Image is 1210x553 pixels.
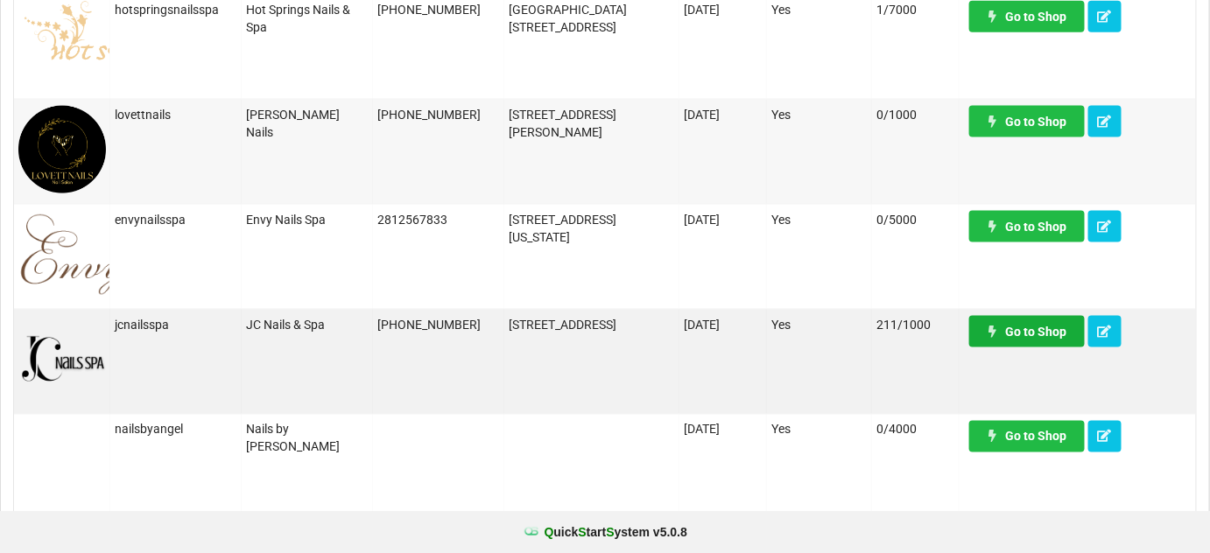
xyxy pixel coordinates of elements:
[18,1,198,88] img: hotspringsnailslogo.png
[377,1,499,18] div: [PHONE_NUMBER]
[377,316,499,333] div: [PHONE_NUMBER]
[684,1,762,18] div: [DATE]
[771,316,867,333] div: Yes
[606,525,614,539] span: S
[684,421,762,438] div: [DATE]
[246,1,368,36] div: Hot Springs Nails & Spa
[969,1,1085,32] a: Go to Shop
[246,211,368,228] div: Envy Nails Spa
[969,211,1085,242] a: Go to Shop
[969,106,1085,137] a: Go to Shop
[523,523,540,541] img: favicon.ico
[246,316,368,333] div: JC Nails & Spa
[876,106,954,123] div: 0/1000
[18,211,252,298] img: ENS-logo.png
[509,1,674,36] div: [GEOGRAPHIC_DATA][STREET_ADDRESS]
[18,106,106,193] img: Lovett1.png
[115,316,236,333] div: jcnailsspa
[876,1,954,18] div: 1/7000
[684,106,762,123] div: [DATE]
[18,316,106,403] img: JCNailsSpa-Logo.png
[509,316,674,333] div: [STREET_ADDRESS]
[579,525,587,539] span: S
[545,525,554,539] span: Q
[876,316,954,333] div: 211/1000
[115,421,236,438] div: nailsbyangel
[377,106,499,123] div: [PHONE_NUMBER]
[771,1,867,18] div: Yes
[876,421,954,438] div: 0/4000
[545,523,687,541] b: uick tart ystem v 5.0.8
[876,211,954,228] div: 0/5000
[246,421,368,456] div: Nails by [PERSON_NAME]
[115,1,236,18] div: hotspringsnailsspa
[969,316,1085,347] a: Go to Shop
[246,106,368,141] div: [PERSON_NAME] Nails
[684,316,762,333] div: [DATE]
[771,421,867,438] div: Yes
[684,211,762,228] div: [DATE]
[115,211,236,228] div: envynailsspa
[969,421,1085,452] a: Go to Shop
[509,211,674,246] div: [STREET_ADDRESS][US_STATE]
[771,211,867,228] div: Yes
[377,211,499,228] div: 2812567833
[115,106,236,123] div: lovettnails
[509,106,674,141] div: [STREET_ADDRESS][PERSON_NAME]
[771,106,867,123] div: Yes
